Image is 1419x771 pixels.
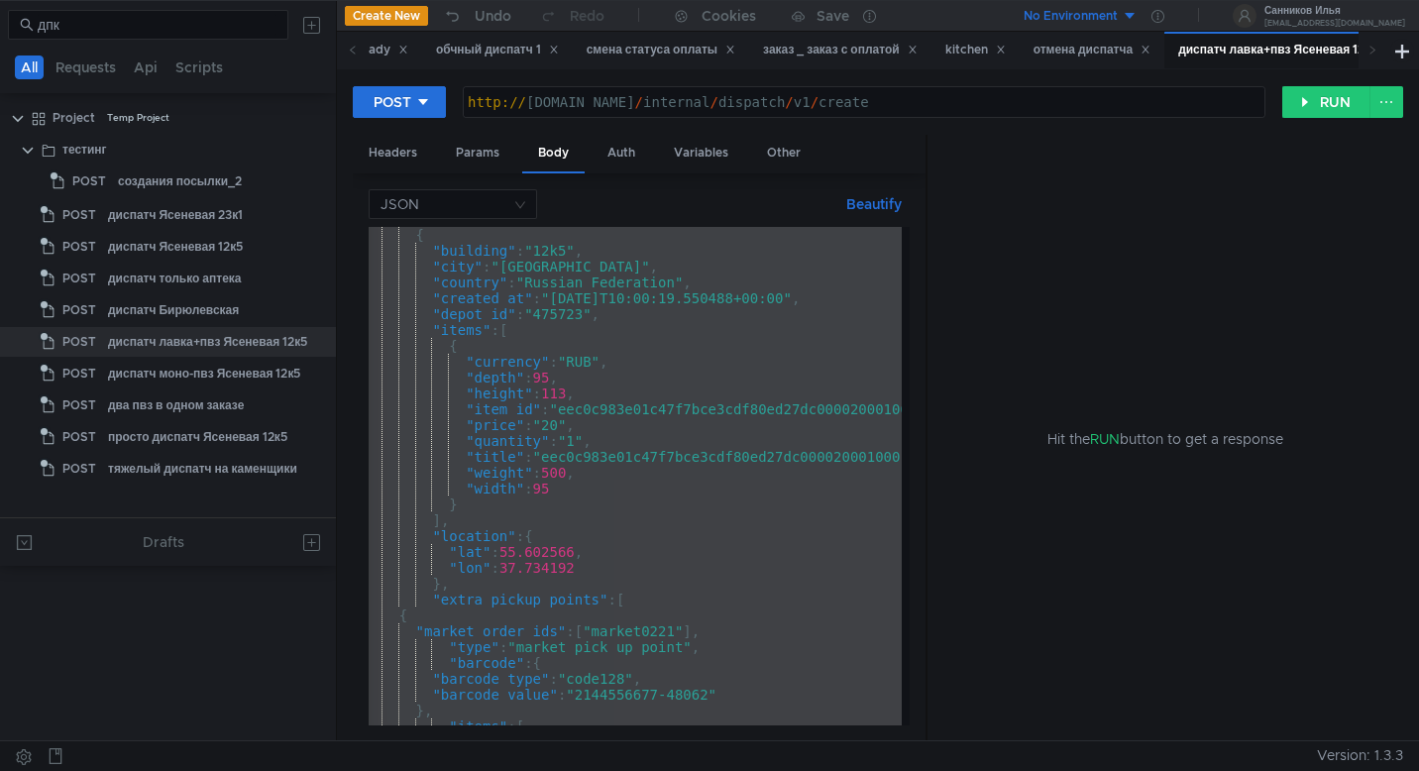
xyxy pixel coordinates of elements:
[1090,430,1120,448] span: RUN
[108,454,297,484] div: тяжелый диспатч на каменщики
[143,530,184,554] div: Drafts
[128,55,164,79] button: Api
[108,200,243,230] div: диспатч Ясеневая 23к1
[1282,86,1370,118] button: RUN
[62,135,107,165] div: тестинг
[587,40,735,60] div: смена статуса оплаты
[436,40,559,60] div: обчный диспатч 1
[522,135,585,173] div: Body
[108,359,300,388] div: диспатч моно-пвз Ясеневая 12к5
[50,55,122,79] button: Requests
[108,390,244,420] div: два пвз в одном заказе
[108,264,242,293] div: диспатч только аптека
[1264,20,1405,27] div: [EMAIL_ADDRESS][DOMAIN_NAME]
[108,327,307,357] div: диспатч лавка+пвз Ясеневая 12к5
[1034,40,1151,60] div: отмена диспатча
[763,40,918,60] div: заказ _ заказ с оплатой
[838,192,910,216] button: Beautify
[353,135,433,171] div: Headers
[1264,6,1405,16] div: Санников Илья
[108,295,239,325] div: диспатч Бирюлевская
[108,232,243,262] div: диспатч Ясеневая 12к5
[62,422,96,452] span: POST
[118,166,242,196] div: создания посылки_2
[62,264,96,293] span: POST
[945,40,1006,60] div: kitchen
[107,103,169,133] div: Temp Project
[440,135,515,171] div: Params
[374,91,411,113] div: POST
[702,4,756,28] div: Cookies
[1178,40,1395,60] div: диспатч лавка+пвз Ясеневая 12к5
[658,135,744,171] div: Variables
[62,200,96,230] span: POST
[570,4,604,28] div: Redo
[53,103,95,133] div: Project
[62,232,96,262] span: POST
[62,359,96,388] span: POST
[15,55,44,79] button: All
[38,14,276,36] input: Search...
[428,1,525,31] button: Undo
[475,4,511,28] div: Undo
[62,295,96,325] span: POST
[353,86,446,118] button: POST
[817,9,849,23] div: Save
[62,390,96,420] span: POST
[345,6,428,26] button: Create New
[169,55,229,79] button: Scripts
[1024,7,1118,26] div: No Environment
[72,166,106,196] span: POST
[1317,741,1403,770] span: Version: 1.3.3
[108,422,287,452] div: просто диспатч Ясеневая 12к5
[751,135,817,171] div: Other
[62,327,96,357] span: POST
[592,135,651,171] div: Auth
[62,454,96,484] span: POST
[525,1,618,31] button: Redo
[1047,428,1283,450] span: Hit the button to get a response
